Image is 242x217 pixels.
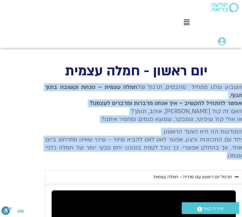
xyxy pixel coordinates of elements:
strong: חמלה עצמית – נוכחת וקשובה בתוך הגוף. אפשר להתחיל להקשיב – איך אנחנו מדברות ומדברים לעצמנו? [45,83,242,107]
h2: יום ראשון - חמלה עצמית [45,65,227,77]
p: השבוע שלנו מתחיל מהבסיס, תרגול של האם זה קול [PERSON_NAME], אוהב, תומך? או אולי קול שיפוטי, שמבקר... [45,83,242,123]
p: המודעות הזו היא הצעד הראשון. יחד עם התכוונות ורצון, אפשר לאט לאט להביא שינוי – שינוי שאינו מתרחש ... [45,128,242,160]
span: יצירת קשר [202,205,224,213]
img: תודעה בריאה [212,3,238,12]
a: יצירת קשר [182,202,239,214]
div: תרגול יום ראשון עם סנדיה - חמלה עצמית [154,173,232,181]
summary: תרגול יום ראשון עם סנדיה - חמלה עצמית [45,170,242,184]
